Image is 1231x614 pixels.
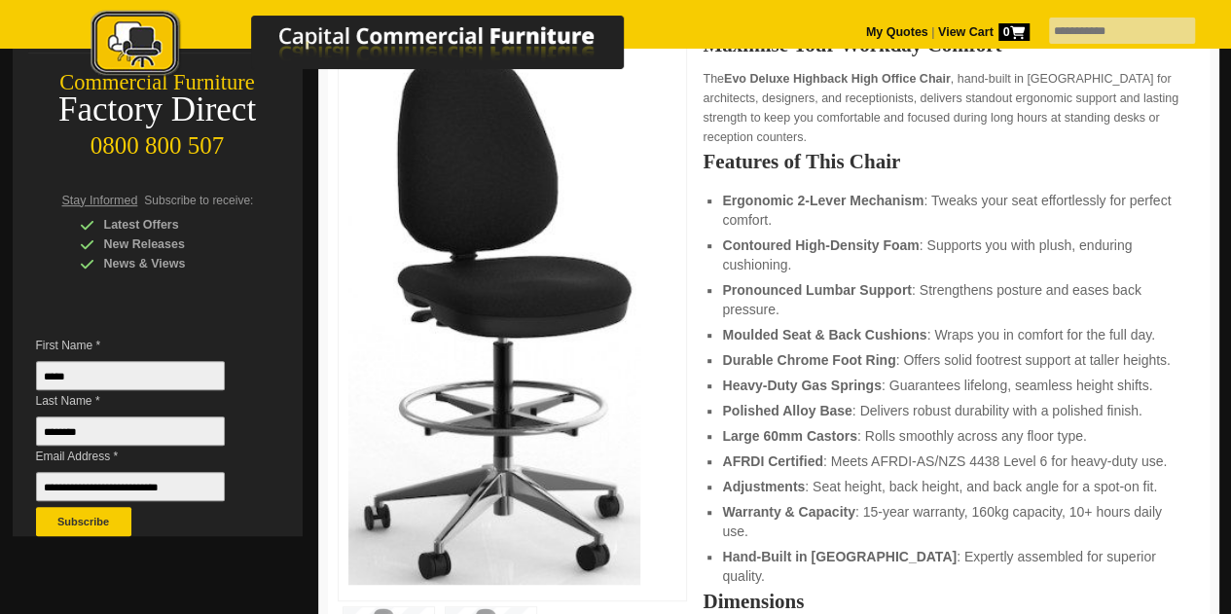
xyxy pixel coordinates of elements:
input: Email Address * [36,472,225,501]
strong: Hand-Built in [GEOGRAPHIC_DATA] [722,549,957,564]
li: : Supports you with plush, enduring cushioning. [722,235,1179,274]
span: 0 [998,23,1030,41]
strong: Durable Chrome Foot Ring [722,352,895,368]
li: : Delivers robust durability with a polished finish. [722,401,1179,420]
li: : Strengthens posture and eases back pressure. [722,280,1179,319]
img: Capital Commercial Furniture Logo [37,10,718,81]
input: First Name * [36,361,225,390]
li: : Tweaks your seat effortlessly for perfect comfort. [722,191,1179,230]
a: Capital Commercial Furniture Logo [37,10,718,87]
strong: Pronounced Lumbar Support [722,282,911,298]
a: View Cart0 [934,25,1029,39]
h2: Dimensions [703,592,1199,611]
li: : Guarantees lifelong, seamless height shifts. [722,376,1179,395]
li: : Seat height, back height, and back angle for a spot-on fit. [722,477,1179,496]
strong: View Cart [938,25,1030,39]
strong: Heavy-Duty Gas Springs [722,378,881,393]
span: Email Address * [36,447,254,466]
li: : Rolls smoothly across any floor type. [722,426,1179,446]
strong: Large 60mm Castors [722,428,857,444]
strong: Warranty & Capacity [722,504,854,520]
p: The , hand-built in [GEOGRAPHIC_DATA] for architects, designers, and receptionists, delivers stan... [703,69,1199,147]
li: : Expertly assembled for superior quality. [722,547,1179,586]
span: First Name * [36,336,254,355]
span: Subscribe to receive: [144,194,253,207]
div: Latest Offers [80,215,265,235]
strong: Contoured High-Density Foam [722,237,919,253]
strong: AFRDI Certified [722,453,822,469]
div: Commercial Furniture [13,69,303,96]
img: Evo Deluxe Highback High Office Chair with durable chrome foot ring and heavy-duty gas springs fo... [348,46,640,585]
strong: Polished Alloy Base [722,403,851,418]
a: My Quotes [866,25,928,39]
li: : Wraps you in comfort for the full day. [722,325,1179,344]
li: : Meets AFRDI-AS/NZS 4438 Level 6 for heavy-duty use. [722,451,1179,471]
li: : Offers solid footrest support at taller heights. [722,350,1179,370]
span: Stay Informed [62,194,138,207]
strong: Moulded Seat & Back Cushions [722,327,926,343]
strong: Evo Deluxe Highback High Office Chair [724,72,951,86]
input: Last Name * [36,416,225,446]
h2: Features of This Chair [703,152,1199,171]
strong: Ergonomic 2-Lever Mechanism [722,193,923,208]
span: Last Name * [36,391,254,411]
li: : 15-year warranty, 160kg capacity, 10+ hours daily use. [722,502,1179,541]
strong: Adjustments [722,479,805,494]
button: Subscribe [36,507,131,536]
div: 0800 800 507 [13,123,303,160]
div: News & Views [80,254,265,273]
div: New Releases [80,235,265,254]
h2: Maximise Your Workday Comfort [703,35,1199,54]
div: Factory Direct [13,96,303,124]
